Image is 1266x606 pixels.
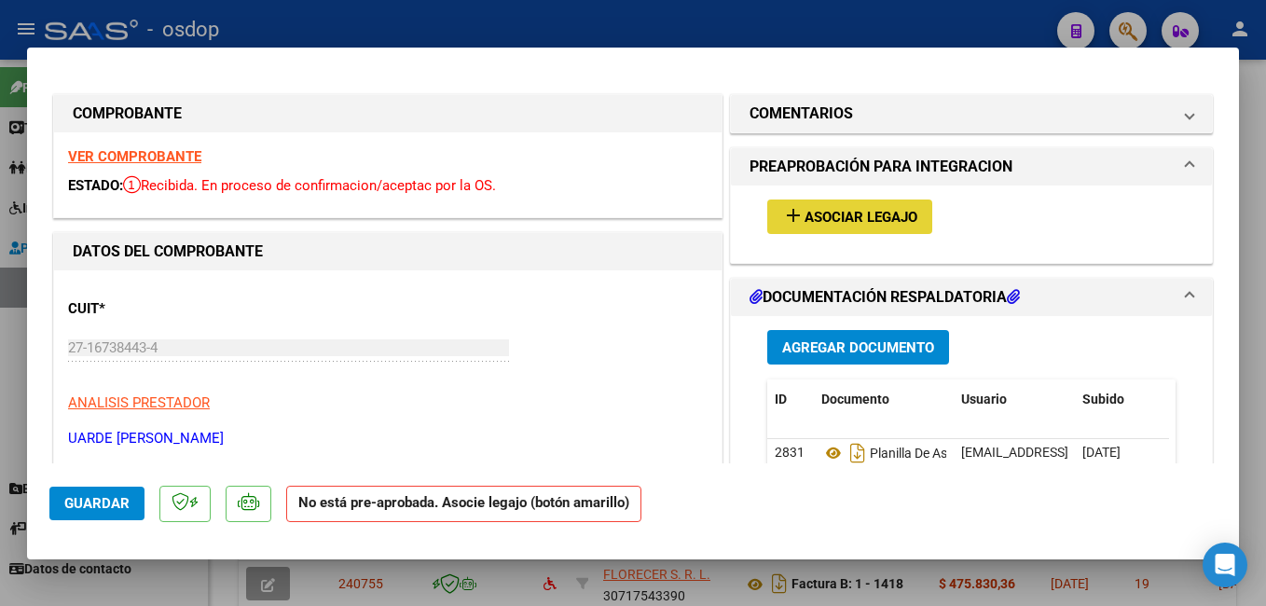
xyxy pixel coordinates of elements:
[775,445,805,460] span: 2831
[750,156,1012,178] h1: PREAPROBACIÓN PARA INTEGRACION
[782,339,934,356] span: Agregar Documento
[782,204,805,227] mat-icon: add
[49,487,144,520] button: Guardar
[68,148,201,165] a: VER COMPROBANTE
[814,379,954,420] datatable-header-cell: Documento
[1168,379,1261,420] datatable-header-cell: Acción
[731,148,1212,186] mat-expansion-panel-header: PREAPROBACIÓN PARA INTEGRACION
[821,446,992,461] span: Planilla De Asistencia
[123,177,496,194] span: Recibida. En proceso de confirmacion/aceptac por la OS.
[846,438,870,468] i: Descargar documento
[68,394,210,411] span: ANALISIS PRESTADOR
[731,186,1212,263] div: PREAPROBACIÓN PARA INTEGRACION
[73,242,263,260] strong: DATOS DEL COMPROBANTE
[1082,445,1121,460] span: [DATE]
[767,379,814,420] datatable-header-cell: ID
[961,392,1007,406] span: Usuario
[750,286,1020,309] h1: DOCUMENTACIÓN RESPALDATORIA
[805,209,917,226] span: Asociar Legajo
[1203,543,1247,587] div: Open Intercom Messenger
[731,279,1212,316] mat-expansion-panel-header: DOCUMENTACIÓN RESPALDATORIA
[68,428,708,449] p: UARDE [PERSON_NAME]
[750,103,853,125] h1: COMENTARIOS
[767,330,949,365] button: Agregar Documento
[767,200,932,234] button: Asociar Legajo
[73,104,182,122] strong: COMPROBANTE
[1075,379,1168,420] datatable-header-cell: Subido
[68,298,260,320] p: CUIT
[775,392,787,406] span: ID
[68,177,123,194] span: ESTADO:
[731,95,1212,132] mat-expansion-panel-header: COMENTARIOS
[821,392,889,406] span: Documento
[1082,392,1124,406] span: Subido
[286,486,641,522] strong: No está pre-aprobada. Asocie legajo (botón amarillo)
[954,379,1075,420] datatable-header-cell: Usuario
[64,495,130,512] span: Guardar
